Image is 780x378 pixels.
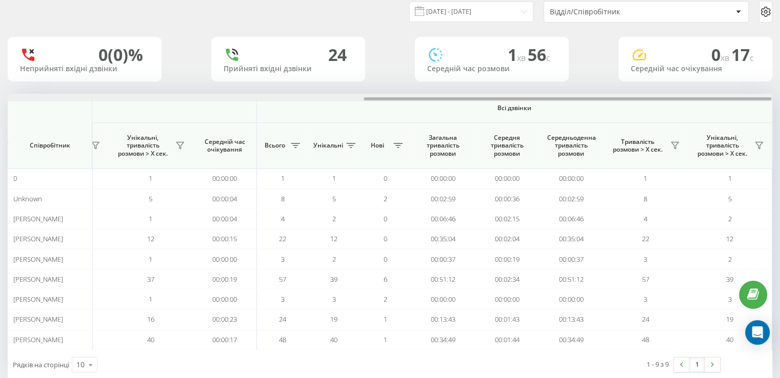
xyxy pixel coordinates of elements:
span: 1 [508,44,528,66]
span: [PERSON_NAME] [13,295,63,304]
span: Співробітник [16,141,83,150]
span: 48 [279,335,286,344]
span: 40 [147,335,154,344]
div: Відділ/Співробітник [550,8,672,16]
td: 00:00:37 [539,249,603,269]
span: 39 [330,275,337,284]
td: 00:06:46 [539,209,603,229]
span: Всі дзвінки [287,104,742,112]
td: 00:34:49 [539,330,603,350]
td: 00:00:00 [539,169,603,188]
span: 0 [384,214,387,223]
span: Загальна тривалість розмови [418,134,467,158]
span: 56 [528,44,550,66]
span: 12 [147,234,154,243]
span: Тривалість розмови > Х сек. [608,138,667,154]
span: 4 [644,214,647,223]
span: 0 [711,44,731,66]
span: 0 [384,174,387,183]
span: Всього [262,141,288,150]
span: 1 [644,174,647,183]
span: 2 [332,255,336,264]
span: [PERSON_NAME] [13,314,63,324]
span: 8 [281,194,285,203]
td: 00:00:00 [193,169,257,188]
td: 00:00:00 [411,289,475,309]
span: Unknown [13,194,42,203]
td: 00:06:46 [411,209,475,229]
span: 22 [279,234,286,243]
span: 39 [726,275,733,284]
span: 40 [330,335,337,344]
span: 3 [332,295,336,304]
span: Рядків на сторінці [13,360,69,369]
span: 22 [642,234,649,243]
span: 17 [731,44,754,66]
span: Унікальні [313,141,343,150]
span: 2 [728,255,732,264]
span: Середньоденна тривалість розмови [547,134,595,158]
span: 4 [281,214,285,223]
span: 8 [644,194,647,203]
div: Середній час очікування [631,65,760,73]
span: 2 [384,295,387,304]
span: 16 [147,314,154,324]
div: 1 - 9 з 9 [647,359,669,369]
div: Неприйняті вхідні дзвінки [20,65,149,73]
span: 48 [642,335,649,344]
div: 0 (0)% [98,45,143,65]
span: [PERSON_NAME] [13,234,63,243]
td: 00:00:23 [193,309,257,329]
span: 5 [728,194,732,203]
span: 1 [332,174,336,183]
span: 57 [279,275,286,284]
span: 2 [384,194,387,203]
div: 10 [76,360,85,370]
span: Унікальні, тривалість розмови > Х сек. [113,134,172,158]
td: 00:02:34 [475,269,539,289]
td: 00:00:17 [193,330,257,350]
span: 1 [384,335,387,344]
span: 1 [149,255,152,264]
div: Open Intercom Messenger [745,320,770,345]
td: 00:00:00 [193,289,257,309]
td: 00:02:59 [539,188,603,208]
span: 6 [384,275,387,284]
span: c [750,52,754,64]
td: 00:00:04 [193,188,257,208]
td: 00:00:37 [411,249,475,269]
span: Середня тривалість розмови [483,134,531,158]
span: [PERSON_NAME] [13,335,63,344]
span: 3 [644,295,647,304]
span: 2 [728,214,732,223]
td: 00:00:00 [411,169,475,188]
td: 00:00:15 [193,229,257,249]
span: 1 [728,174,732,183]
span: Унікальні, тривалість розмови > Х сек. [693,134,751,158]
span: c [546,52,550,64]
td: 00:51:12 [411,269,475,289]
span: 1 [149,295,152,304]
span: 5 [149,194,152,203]
td: 00:01:44 [475,330,539,350]
span: 1 [149,214,152,223]
span: 3 [281,255,285,264]
span: 1 [384,314,387,324]
td: 00:00:00 [475,289,539,309]
td: 00:13:43 [411,309,475,329]
td: 00:00:00 [475,169,539,188]
span: 5 [332,194,336,203]
span: хв [517,52,528,64]
span: Нові [365,141,390,150]
span: [PERSON_NAME] [13,214,63,223]
td: 00:51:12 [539,269,603,289]
span: 12 [726,234,733,243]
td: 00:34:49 [411,330,475,350]
td: 00:00:36 [475,188,539,208]
span: [PERSON_NAME] [13,275,63,284]
span: 40 [726,335,733,344]
span: 0 [384,234,387,243]
td: 00:35:04 [411,229,475,249]
span: [PERSON_NAME] [13,255,63,264]
span: 12 [330,234,337,243]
